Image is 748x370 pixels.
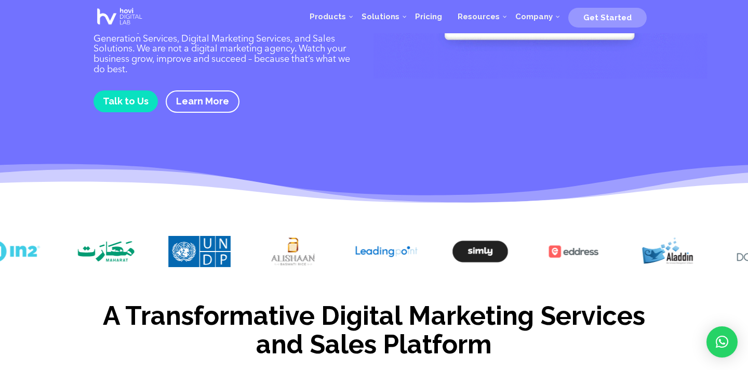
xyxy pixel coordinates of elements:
a: Pricing [407,1,450,32]
p: Transform your business from the inside out, with our Lead Generation Services, Digital Marketing... [94,24,358,75]
a: Resources [450,1,507,32]
span: Pricing [415,12,442,21]
a: Get Started [568,9,647,24]
span: Resources [458,12,500,21]
a: Talk to Us [94,90,158,112]
h2: A Transformative Digital Marketing Services and Sales Platform [94,301,654,364]
a: Learn More [166,90,239,113]
span: Get Started [583,13,632,22]
a: Company [507,1,560,32]
span: Company [515,12,553,21]
a: Solutions [354,1,407,32]
span: Solutions [362,12,399,21]
a: Products [302,1,354,32]
span: Products [310,12,346,21]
